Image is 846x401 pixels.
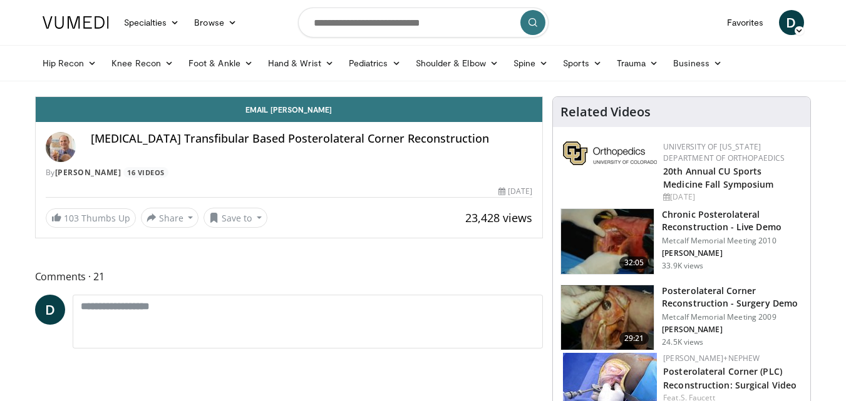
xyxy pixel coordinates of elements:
[123,167,169,178] a: 16 Videos
[555,51,609,76] a: Sports
[561,209,654,274] img: lap_3.png.150x105_q85_crop-smart_upscale.jpg
[662,337,703,347] p: 24.5K views
[560,208,803,275] a: 32:05 Chronic Posterolateral Reconstruction - Live Demo Metcalf Memorial Meeting 2010 [PERSON_NAM...
[662,208,803,233] h3: Chronic Posterolateral Reconstruction - Live Demo
[779,10,804,35] a: D
[35,268,544,285] span: Comments 21
[341,51,408,76] a: Pediatrics
[663,165,773,190] a: 20th Annual CU Sports Medicine Fall Symposium
[64,212,79,224] span: 103
[663,191,800,203] div: [DATE]
[662,261,703,271] p: 33.9K views
[506,51,555,76] a: Spine
[560,104,651,119] h4: Related Videos
[261,51,341,76] a: Hand & Wrist
[104,51,181,76] a: Knee Recon
[181,51,261,76] a: Foot & Ankle
[663,353,760,363] a: [PERSON_NAME]+Nephew
[46,132,76,162] img: Avatar
[561,285,654,350] img: 672741_3.png.150x105_q85_crop-smart_upscale.jpg
[116,10,187,35] a: Specialties
[720,10,771,35] a: Favorites
[609,51,666,76] a: Trauma
[298,8,549,38] input: Search topics, interventions
[498,186,532,197] div: [DATE]
[204,208,267,228] button: Save to
[35,51,105,76] a: Hip Recon
[662,285,803,310] h3: Posterolateral Corner Reconstruction - Surgery Demo
[36,97,543,122] a: Email [PERSON_NAME]
[663,141,785,163] a: University of [US_STATE] Department of Orthopaedics
[663,365,797,390] a: Posterolateral Corner (PLC) Reconstruction: Surgical Video
[560,285,803,351] a: 29:21 Posterolateral Corner Reconstruction - Surgery Demo Metcalf Memorial Meeting 2009 [PERSON_N...
[465,210,532,225] span: 23,428 views
[666,51,730,76] a: Business
[662,312,803,322] p: Metcalf Memorial Meeting 2009
[35,295,65,325] a: D
[55,167,121,178] a: [PERSON_NAME]
[187,10,244,35] a: Browse
[563,141,657,165] img: 355603a8-37da-49b6-856f-e00d7e9307d3.png.150x105_q85_autocrop_double_scale_upscale_version-0.2.png
[91,132,533,146] h4: [MEDICAL_DATA] Transfibular Based Posterolateral Corner Reconstruction
[619,332,649,345] span: 29:21
[43,16,109,29] img: VuMedi Logo
[662,236,803,246] p: Metcalf Memorial Meeting 2010
[46,167,533,178] div: By
[408,51,506,76] a: Shoulder & Elbow
[46,208,136,228] a: 103 Thumbs Up
[662,325,803,335] p: [PERSON_NAME]
[619,256,649,269] span: 32:05
[141,208,199,228] button: Share
[662,248,803,258] p: [PERSON_NAME]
